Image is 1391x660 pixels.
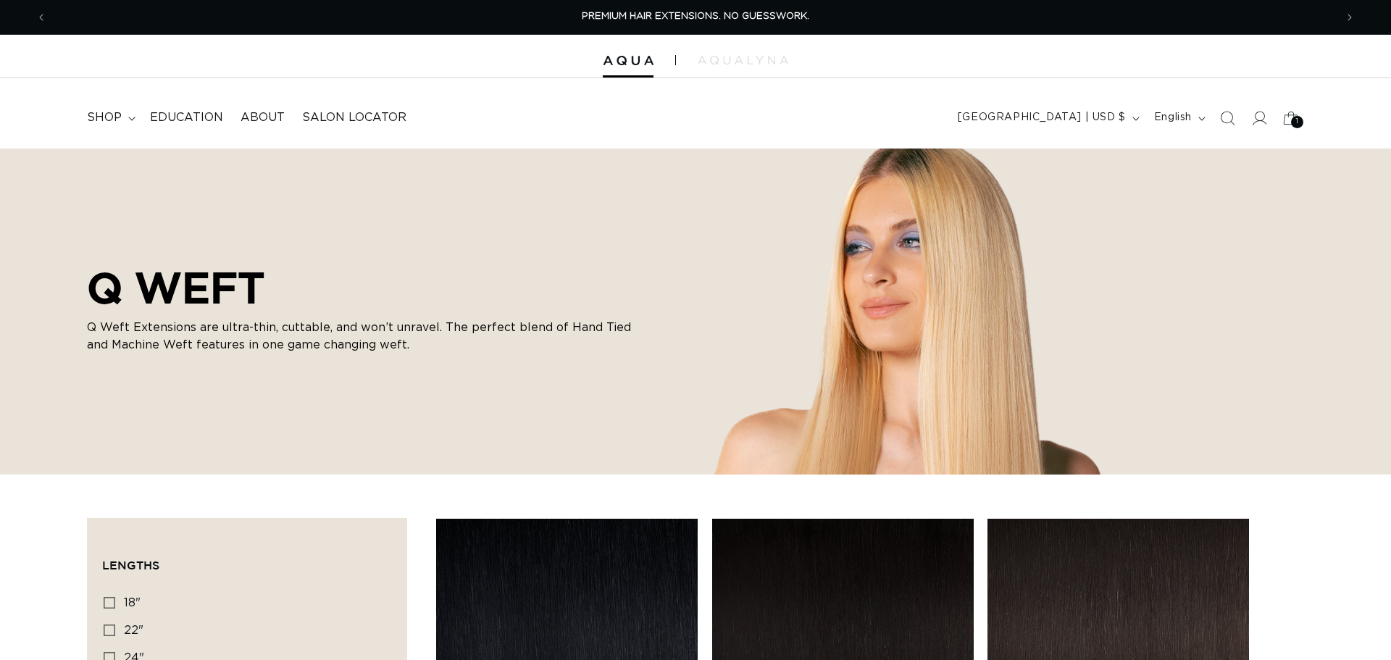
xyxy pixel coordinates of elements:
[124,597,141,609] span: 18"
[603,56,653,66] img: Aqua Hair Extensions
[1211,102,1243,134] summary: Search
[958,110,1126,125] span: [GEOGRAPHIC_DATA] | USD $
[78,101,141,134] summary: shop
[1334,4,1366,31] button: Next announcement
[1145,104,1211,132] button: English
[124,625,143,636] span: 22"
[1296,116,1299,128] span: 1
[241,110,285,125] span: About
[87,319,638,354] p: Q Weft Extensions are ultra-thin, cuttable, and won’t unravel. The perfect blend of Hand Tied and...
[293,101,415,134] a: Salon Locator
[87,110,122,125] span: shop
[302,110,406,125] span: Salon Locator
[232,101,293,134] a: About
[25,4,57,31] button: Previous announcement
[1154,110,1192,125] span: English
[141,101,232,134] a: Education
[582,12,809,21] span: PREMIUM HAIR EXTENSIONS. NO GUESSWORK.
[949,104,1145,132] button: [GEOGRAPHIC_DATA] | USD $
[87,262,638,313] h2: Q WEFT
[150,110,223,125] span: Education
[102,559,159,572] span: Lengths
[102,533,392,585] summary: Lengths (0 selected)
[698,56,788,64] img: aqualyna.com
